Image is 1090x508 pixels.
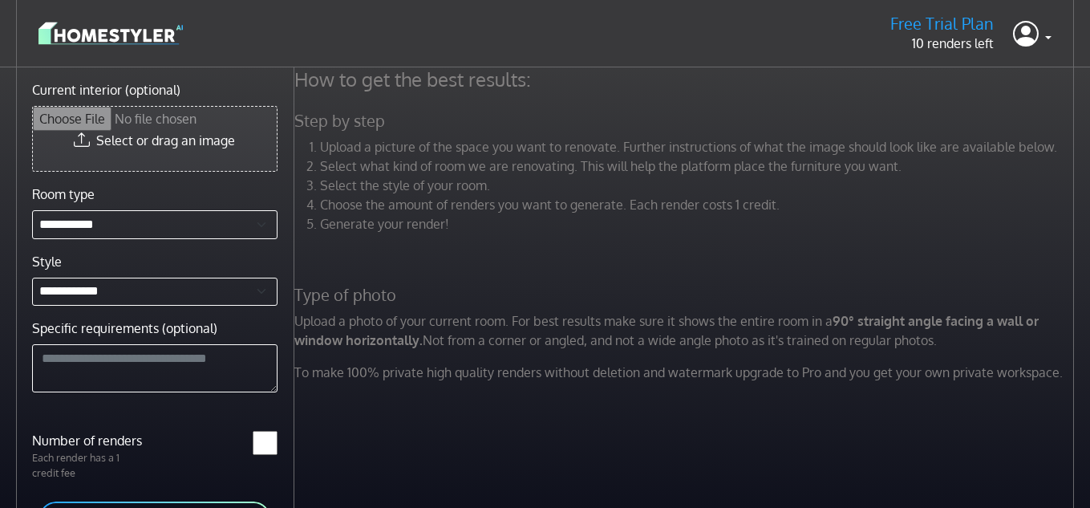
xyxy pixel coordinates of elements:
label: Number of renders [22,431,155,450]
li: Select what kind of room we are renovating. This will help the platform place the furniture you w... [320,156,1078,176]
label: Style [32,252,62,271]
label: Specific requirements (optional) [32,319,217,338]
li: Generate your render! [320,214,1078,234]
p: Upload a photo of your current room. For best results make sure it shows the entire room in a Not... [285,311,1088,350]
li: Choose the amount of renders you want to generate. Each render costs 1 credit. [320,195,1078,214]
h5: Type of photo [285,285,1088,305]
p: 10 renders left [890,34,994,53]
h4: How to get the best results: [285,67,1088,91]
label: Current interior (optional) [32,80,180,100]
h5: Step by step [285,111,1088,131]
p: To make 100% private high quality renders without deletion and watermark upgrade to Pro and you g... [285,363,1088,382]
label: Room type [32,185,95,204]
strong: 90° straight angle facing a wall or window horizontally. [294,313,1039,348]
img: logo-3de290ba35641baa71223ecac5eacb59cb85b4c7fdf211dc9aaecaaee71ea2f8.svg [38,19,183,47]
li: Upload a picture of the space you want to renovate. Further instructions of what the image should... [320,137,1078,156]
li: Select the style of your room. [320,176,1078,195]
p: Each render has a 1 credit fee [22,450,155,481]
h5: Free Trial Plan [890,14,994,34]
